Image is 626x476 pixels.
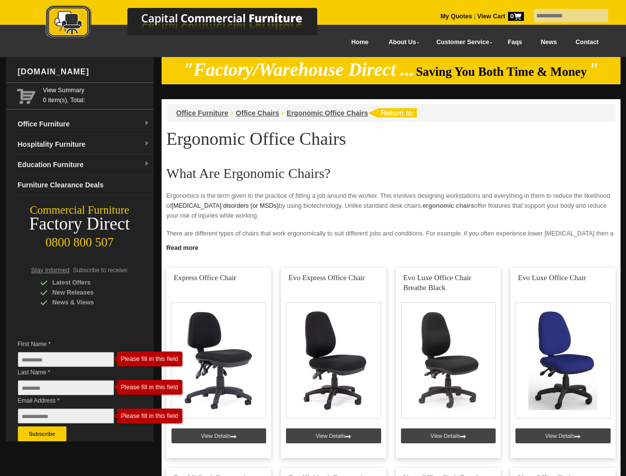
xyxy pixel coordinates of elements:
[368,108,417,118] img: return to
[176,109,228,117] a: Office Furniture
[183,59,414,80] em: "Factory/Warehouse Direct ...
[167,129,616,148] h1: Ergonomic Office Chairs
[566,31,608,54] a: Contact
[167,166,616,181] h2: What Are Ergonomic Chairs?
[425,31,498,54] a: Customer Service
[18,339,129,349] span: First Name *
[14,114,154,134] a: Office Furnituredropdown
[508,12,524,21] span: 0
[14,155,154,175] a: Education Furnituredropdown
[31,267,70,274] span: Stay Informed
[18,409,114,423] input: Email Address *
[121,384,178,391] div: Please fill in this field
[441,13,472,20] a: My Quotes
[18,367,129,377] span: Last Name *
[6,203,154,217] div: Commercial Furniture
[14,134,154,155] a: Hospitality Furnituredropdown
[14,57,154,87] div: [DOMAIN_NAME]
[73,267,128,274] span: Subscribe to receive:
[6,217,154,231] div: Factory Direct
[43,85,150,104] span: 0 item(s), Total:
[531,31,566,54] a: News
[475,13,523,20] a: View Cart0
[422,202,474,209] strong: ergonomic chairs
[588,59,599,80] em: "
[18,396,129,406] span: Email Address *
[231,108,233,118] li: ›
[167,229,616,248] p: There are different types of chairs that work ergonomically to suit different jobs and conditions...
[40,288,134,297] div: New Releases
[144,141,150,147] img: dropdown
[477,13,524,20] strong: View Cart
[40,278,134,288] div: Latest Offers
[144,120,150,126] img: dropdown
[43,85,150,95] a: View Summary
[18,380,114,395] input: Last Name *
[121,413,178,419] div: Please fill in this field
[286,109,368,117] a: Ergonomic Office Chairs
[18,5,365,41] img: Capital Commercial Furniture Logo
[378,31,425,54] a: About Us
[18,352,114,367] input: First Name *
[18,5,365,44] a: Capital Commercial Furniture Logo
[499,31,532,54] a: Faqs
[18,426,66,441] button: Subscribe
[236,109,279,117] a: Office Chairs
[162,240,621,253] a: Click to read more
[167,191,616,221] p: Ergonomics is the term given to the practice of fitting a job around the worker. This involves de...
[121,356,178,362] div: Please fill in this field
[40,297,134,307] div: News & Views
[282,108,284,118] li: ›
[171,202,279,209] a: [MEDICAL_DATA] disorders (or MSDs)
[416,65,587,78] span: Saving You Both Time & Money
[14,175,154,195] a: Furniture Clearance Deals
[6,231,154,249] div: 0800 800 507
[144,161,150,167] img: dropdown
